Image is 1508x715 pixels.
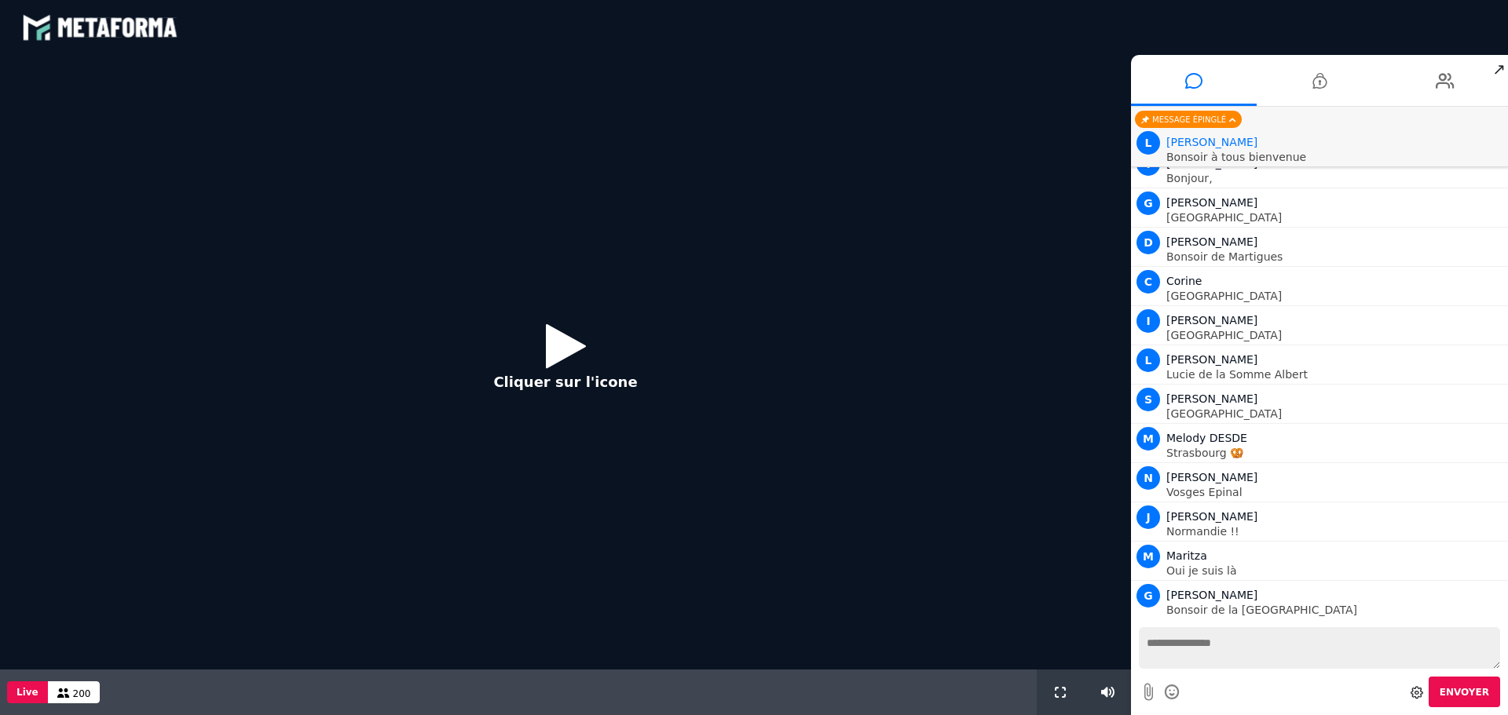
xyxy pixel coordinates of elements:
[1166,290,1504,301] p: [GEOGRAPHIC_DATA]
[1136,545,1160,568] span: M
[1166,471,1257,483] span: [PERSON_NAME]
[1166,235,1257,248] span: [PERSON_NAME]
[1166,604,1504,615] p: Bonsoir de la [GEOGRAPHIC_DATA]
[493,371,637,392] p: Cliquer sur l'icone
[1166,565,1504,576] p: Oui je suis là
[1166,408,1504,419] p: [GEOGRAPHIC_DATA]
[1166,196,1257,209] span: [PERSON_NAME]
[1490,55,1508,83] span: ↗
[1166,369,1504,380] p: Lucie de la Somme Albert
[1166,447,1504,458] p: Strasbourg 🥨
[1166,526,1504,537] p: Normandie !!
[1166,212,1504,223] p: [GEOGRAPHIC_DATA]
[1136,505,1160,529] span: J
[1166,314,1257,326] span: [PERSON_NAME]
[1429,677,1500,707] button: Envoyer
[1166,549,1207,562] span: Maritza
[1166,392,1257,405] span: [PERSON_NAME]
[1136,466,1160,490] span: N
[1136,231,1160,254] span: D
[1135,111,1242,128] div: Message épinglé
[1166,151,1504,162] p: Bonsoir à tous bienvenue
[1166,432,1247,444] span: Melody DESDE
[1136,192,1160,215] span: G
[478,312,653,413] button: Cliquer sur l'icone
[73,688,91,699] span: 200
[1166,275,1202,287] span: Corine
[1136,348,1160,372] span: L
[1136,584,1160,607] span: G
[1166,589,1257,601] span: [PERSON_NAME]
[1166,330,1504,341] p: [GEOGRAPHIC_DATA]
[1166,487,1504,498] p: Vosges Epinal
[1166,353,1257,366] span: [PERSON_NAME]
[1166,251,1504,262] p: Bonsoir de Martigues
[1440,687,1489,698] span: Envoyer
[1166,136,1257,148] span: Animateur
[1136,388,1160,411] span: S
[1136,131,1160,155] span: L
[1166,510,1257,523] span: [PERSON_NAME]
[1136,309,1160,333] span: I
[7,681,48,703] button: Live
[1166,173,1504,184] p: Bonjour,
[1136,427,1160,451] span: M
[1136,270,1160,294] span: C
